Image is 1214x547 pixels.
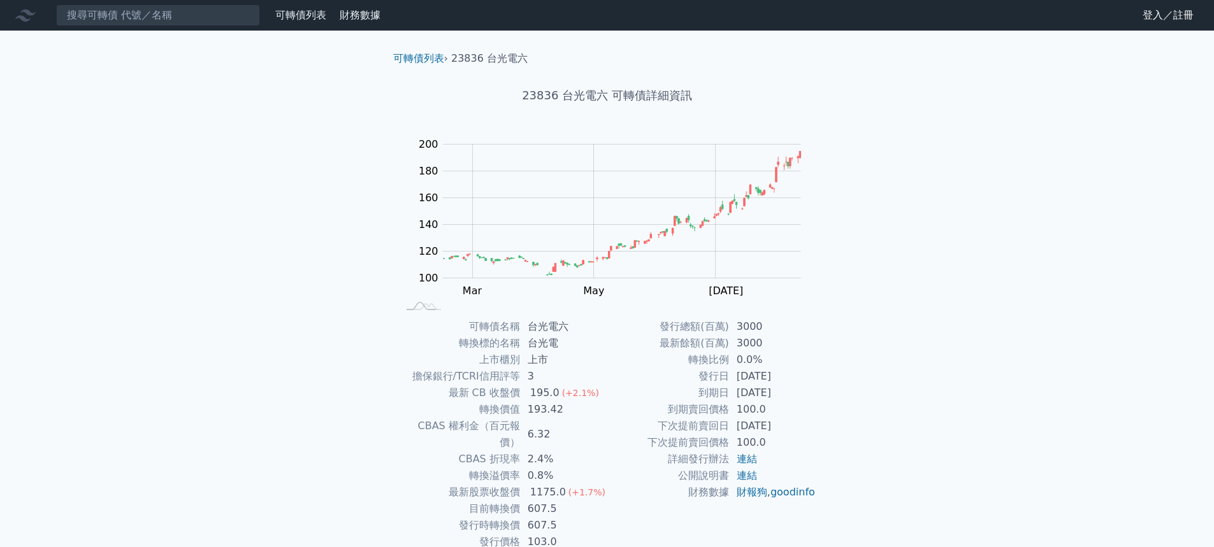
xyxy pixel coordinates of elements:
tspan: 100 [419,272,438,284]
g: Series [443,152,800,276]
td: CBAS 權利金（百元報價） [398,418,520,451]
a: 可轉債列表 [275,9,326,21]
td: 最新 CB 收盤價 [398,385,520,401]
tspan: [DATE] [709,285,743,297]
g: Chart [412,138,820,297]
a: 連結 [737,453,757,465]
td: 可轉債名稱 [398,318,520,335]
td: 到期賣回價格 [607,401,729,418]
td: [DATE] [729,385,816,401]
td: 最新股票收盤價 [398,484,520,501]
td: 轉換溢價率 [398,467,520,484]
td: 轉換價值 [398,401,520,418]
td: 台光電 [520,335,607,352]
a: 財務數據 [340,9,380,21]
td: 到期日 [607,385,729,401]
a: goodinfo [770,486,815,498]
h1: 23836 台光電六 可轉債詳細資訊 [383,87,832,104]
div: 195.0 [528,385,562,401]
li: › [393,51,448,66]
tspan: 160 [419,192,438,204]
td: 下次提前賣回日 [607,418,729,434]
td: 100.0 [729,434,816,451]
tspan: 180 [419,165,438,177]
td: , [729,484,816,501]
input: 搜尋可轉債 代號／名稱 [56,4,260,26]
td: 0.0% [729,352,816,368]
td: 607.5 [520,517,607,534]
tspan: 140 [419,218,438,231]
td: 3000 [729,318,816,335]
td: 發行日 [607,368,729,385]
td: 目前轉換價 [398,501,520,517]
td: 轉換比例 [607,352,729,368]
td: 最新餘額(百萬) [607,335,729,352]
td: 詳細發行辦法 [607,451,729,467]
td: 3 [520,368,607,385]
td: [DATE] [729,418,816,434]
td: 擔保銀行/TCRI信用評等 [398,368,520,385]
span: (+1.7%) [568,487,605,497]
span: (+2.1%) [562,388,599,398]
td: 607.5 [520,501,607,517]
td: 2.4% [520,451,607,467]
td: 上市 [520,352,607,368]
td: 6.32 [520,418,607,451]
a: 連結 [737,469,757,481]
div: 1175.0 [528,484,568,501]
td: [DATE] [729,368,816,385]
td: 0.8% [520,467,607,484]
a: 登入／註冊 [1132,5,1204,25]
td: 公開說明書 [607,467,729,484]
td: CBAS 折現率 [398,451,520,467]
li: 23836 台光電六 [451,51,528,66]
tspan: 200 [419,138,438,150]
td: 上市櫃別 [398,352,520,368]
td: 財務數據 [607,484,729,501]
a: 財報狗 [737,486,767,498]
td: 100.0 [729,401,816,418]
a: 可轉債列表 [393,52,444,64]
tspan: Mar [463,285,482,297]
tspan: 120 [419,245,438,257]
td: 發行時轉換價 [398,517,520,534]
td: 台光電六 [520,318,607,335]
td: 轉換標的名稱 [398,335,520,352]
td: 193.42 [520,401,607,418]
td: 下次提前賣回價格 [607,434,729,451]
tspan: May [583,285,604,297]
td: 發行總額(百萬) [607,318,729,335]
td: 3000 [729,335,816,352]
